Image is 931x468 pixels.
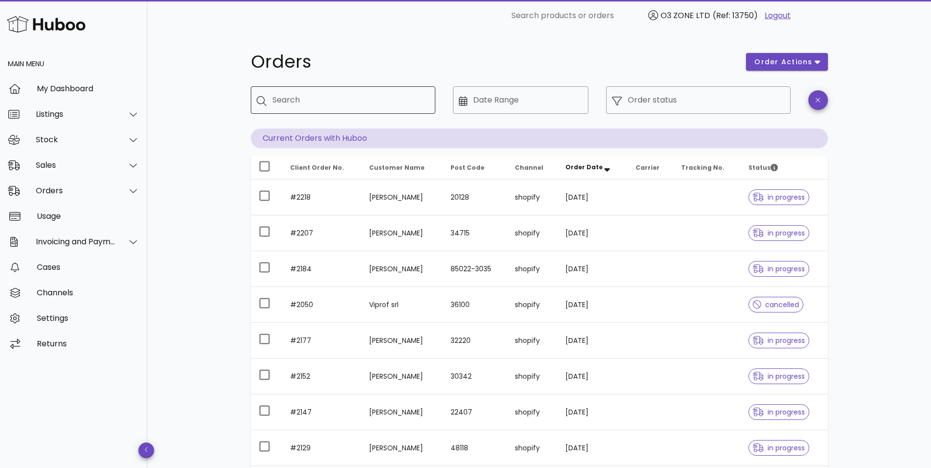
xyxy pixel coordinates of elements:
button: order actions [746,53,827,71]
td: #2050 [282,287,362,323]
td: [DATE] [558,323,628,359]
span: Post Code [451,163,484,172]
div: Stock [36,135,116,144]
td: [PERSON_NAME] [361,430,442,466]
td: [DATE] [558,215,628,251]
td: 34715 [443,215,507,251]
th: Carrier [628,156,673,180]
span: in progress [753,265,805,272]
td: 85022-3035 [443,251,507,287]
th: Status [741,156,828,180]
a: Logout [765,10,791,22]
td: shopify [507,430,558,466]
th: Channel [507,156,558,180]
td: [PERSON_NAME] [361,359,442,394]
span: in progress [753,409,805,416]
div: Listings [36,109,116,119]
td: shopify [507,323,558,359]
td: #2152 [282,359,362,394]
span: Order Date [565,163,603,171]
td: 30342 [443,359,507,394]
div: Channels [37,288,139,297]
span: in progress [753,373,805,380]
p: Current Orders with Huboo [251,129,828,148]
td: shopify [507,215,558,251]
td: #2218 [282,180,362,215]
span: (Ref: 13750) [713,10,758,21]
td: [DATE] [558,287,628,323]
span: Tracking No. [681,163,724,172]
td: 32220 [443,323,507,359]
div: Sales [36,160,116,170]
td: shopify [507,180,558,215]
td: [PERSON_NAME] [361,180,442,215]
span: in progress [753,444,805,451]
span: cancelled [753,301,799,308]
span: Customer Name [369,163,425,172]
td: 36100 [443,287,507,323]
span: Carrier [636,163,660,172]
th: Customer Name [361,156,442,180]
td: shopify [507,287,558,323]
span: in progress [753,337,805,344]
img: Huboo Logo [7,14,85,35]
td: 22407 [443,394,507,430]
span: O3 ZONE LTD [661,10,710,21]
h1: Orders [251,53,735,71]
td: #2207 [282,215,362,251]
td: 20128 [443,180,507,215]
span: Client Order No. [290,163,344,172]
span: Status [748,163,778,172]
span: order actions [754,57,813,67]
td: [PERSON_NAME] [361,394,442,430]
div: Usage [37,211,139,221]
span: in progress [753,230,805,236]
div: Cases [37,262,139,272]
div: Orders [36,186,116,195]
td: [PERSON_NAME] [361,215,442,251]
td: [PERSON_NAME] [361,251,442,287]
td: #2184 [282,251,362,287]
div: Settings [37,313,139,323]
td: #2177 [282,323,362,359]
th: Tracking No. [673,156,741,180]
th: Post Code [443,156,507,180]
td: #2147 [282,394,362,430]
div: Returns [37,339,139,348]
td: Viprof srl [361,287,442,323]
th: Client Order No. [282,156,362,180]
div: Invoicing and Payments [36,237,116,246]
td: [DATE] [558,430,628,466]
td: [PERSON_NAME] [361,323,442,359]
th: Order Date: Sorted descending. Activate to remove sorting. [558,156,628,180]
td: shopify [507,359,558,394]
td: shopify [507,251,558,287]
td: [DATE] [558,180,628,215]
td: #2129 [282,430,362,466]
td: shopify [507,394,558,430]
span: in progress [753,194,805,201]
div: My Dashboard [37,84,139,93]
td: [DATE] [558,359,628,394]
td: 48118 [443,430,507,466]
td: [DATE] [558,394,628,430]
span: Channel [515,163,543,172]
td: [DATE] [558,251,628,287]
